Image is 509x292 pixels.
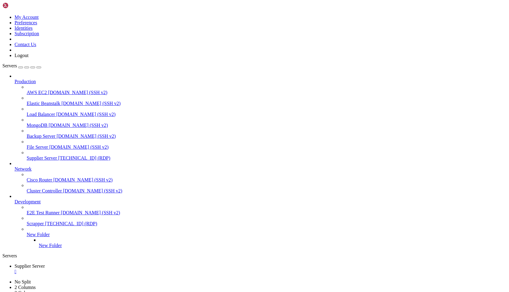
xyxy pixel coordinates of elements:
span: Backup Server [27,134,55,139]
a: Cluster Controller [DOMAIN_NAME] (SSH v2) [27,188,507,194]
li: Cluster Controller [DOMAIN_NAME] (SSH v2) [27,183,507,194]
span: E2E Test Runner [27,210,60,215]
a: Elastic Beanstalk [DOMAIN_NAME] (SSH v2) [27,101,507,106]
a: Load Balancer [DOMAIN_NAME] (SSH v2) [27,112,507,117]
span: Cluster Controller [27,188,62,193]
a: New Folder [27,232,507,237]
li: Development [15,194,507,248]
a: Development [15,199,507,205]
span: [DOMAIN_NAME] (SSH v2) [48,123,108,128]
a: Backup Server [DOMAIN_NAME] (SSH v2) [27,134,507,139]
li: New Folder [27,226,507,248]
li: File Server [DOMAIN_NAME] (SSH v2) [27,139,507,150]
li: Production [15,73,507,161]
img: Shellngn [2,2,37,8]
a: Logout [15,53,28,58]
a: No Split [15,279,31,284]
li: Elastic Beanstalk [DOMAIN_NAME] (SSH v2) [27,95,507,106]
a: File Server [DOMAIN_NAME] (SSH v2) [27,144,507,150]
span: Network [15,166,32,171]
a: Supplier Server [15,263,507,274]
span: [TECHNICAL_ID] (RDP) [58,155,110,161]
span: Servers [2,63,17,68]
a: Subscription [15,31,39,36]
span: [DOMAIN_NAME] (SSH v2) [53,177,113,182]
a: Preferences [15,20,37,25]
a: Identities [15,25,33,31]
li: Scrapper [TECHNICAL_ID] (RDP) [27,216,507,226]
a:  [15,269,507,274]
span: [DOMAIN_NAME] (SSH v2) [61,210,120,215]
a: MongoDB [DOMAIN_NAME] (SSH v2) [27,123,507,128]
a: Cisco Router [DOMAIN_NAME] (SSH v2) [27,177,507,183]
span: Development [15,199,41,204]
span: [TECHNICAL_ID] (RDP) [45,221,97,226]
a: Scrapper [TECHNICAL_ID] (RDP) [27,221,507,226]
a: My Account [15,15,39,20]
li: MongoDB [DOMAIN_NAME] (SSH v2) [27,117,507,128]
span: [DOMAIN_NAME] (SSH v2) [48,90,108,95]
span: MongoDB [27,123,47,128]
li: Backup Server [DOMAIN_NAME] (SSH v2) [27,128,507,139]
li: Cisco Router [DOMAIN_NAME] (SSH v2) [27,172,507,183]
span: [DOMAIN_NAME] (SSH v2) [49,144,109,150]
span: Elastic Beanstalk [27,101,60,106]
a: AWS EC2 [DOMAIN_NAME] (SSH v2) [27,90,507,95]
li: AWS EC2 [DOMAIN_NAME] (SSH v2) [27,84,507,95]
li: Load Balancer [DOMAIN_NAME] (SSH v2) [27,106,507,117]
span: [DOMAIN_NAME] (SSH v2) [63,188,122,193]
a: Servers [2,63,41,68]
a: Contact Us [15,42,36,47]
span: [DOMAIN_NAME] (SSH v2) [56,112,116,117]
span: AWS EC2 [27,90,47,95]
span: Supplier Server [15,263,45,269]
span: New Folder [27,232,50,237]
span: Scrapper [27,221,44,226]
a: New Folder [39,243,507,248]
span: [DOMAIN_NAME] (SSH v2) [57,134,116,139]
span: File Server [27,144,48,150]
a: E2E Test Runner [DOMAIN_NAME] (SSH v2) [27,210,507,216]
li: New Folder [39,237,507,248]
li: Network [15,161,507,194]
li: E2E Test Runner [DOMAIN_NAME] (SSH v2) [27,205,507,216]
a: 2 Columns [15,285,36,290]
a: Supplier Server [TECHNICAL_ID] (RDP) [27,155,507,161]
span: Production [15,79,36,84]
div: Servers [2,253,507,259]
span: [DOMAIN_NAME] (SSH v2) [62,101,121,106]
span: Supplier Server [27,155,57,161]
span: Cisco Router [27,177,52,182]
a: Production [15,79,507,84]
span: Load Balancer [27,112,55,117]
span: New Folder [39,243,62,248]
li: Supplier Server [TECHNICAL_ID] (RDP) [27,150,507,161]
a: Network [15,166,507,172]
